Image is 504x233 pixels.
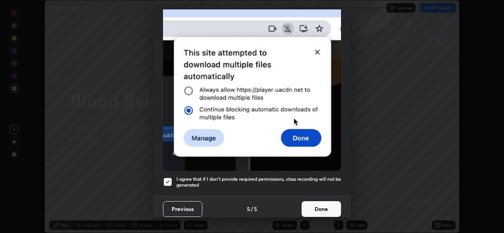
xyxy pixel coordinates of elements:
[176,176,341,188] h5: I agree that if I don't provide required permissions, class recording will not be generated
[251,205,253,213] h4: /
[247,205,250,213] h4: 5
[163,201,202,217] button: Previous
[302,201,341,217] button: Done
[254,205,257,213] h4: 5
